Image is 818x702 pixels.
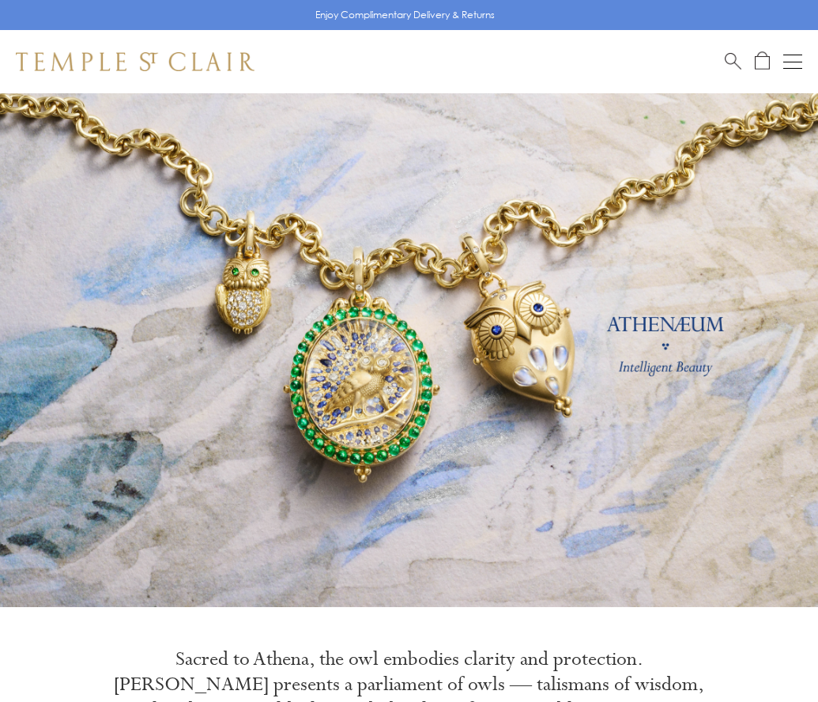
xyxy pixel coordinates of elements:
button: Open navigation [783,52,802,71]
img: Temple St. Clair [16,52,254,71]
p: Enjoy Complimentary Delivery & Returns [315,7,495,23]
a: Search [725,51,741,71]
a: Open Shopping Bag [755,51,770,71]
